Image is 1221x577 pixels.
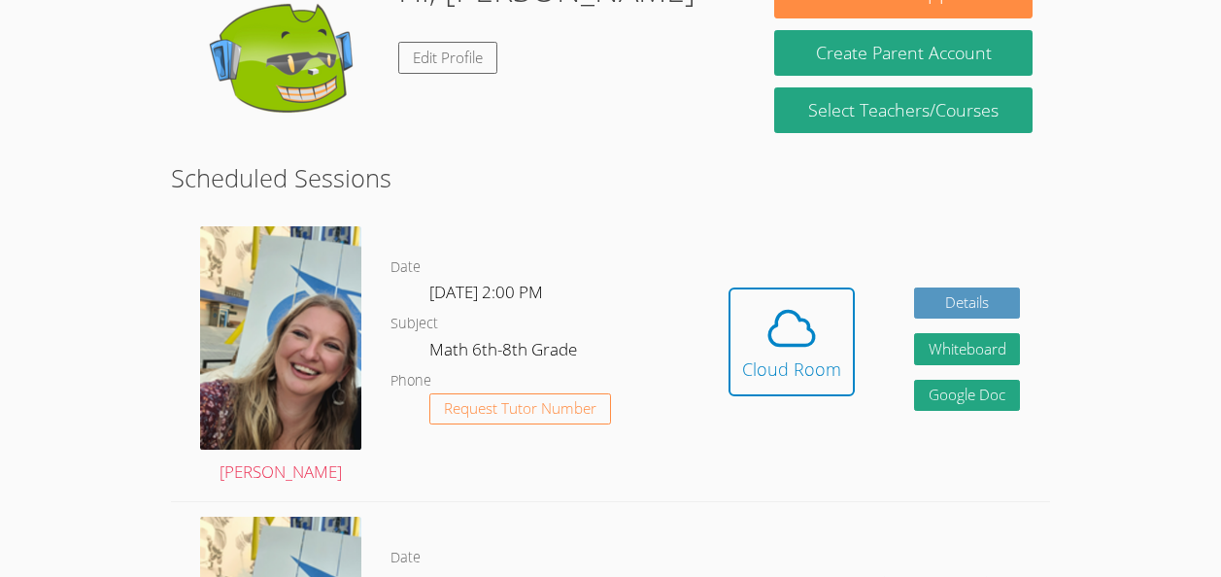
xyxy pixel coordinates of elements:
span: Request Tutor Number [444,401,596,416]
button: Request Tutor Number [429,393,611,425]
dt: Subject [390,312,438,336]
button: Cloud Room [729,288,855,396]
div: Cloud Room [742,356,841,383]
img: sarah.png [200,226,361,450]
dt: Date [390,255,421,280]
dt: Date [390,546,421,570]
dd: Math 6th-8th Grade [429,336,581,369]
button: Whiteboard [914,333,1021,365]
a: Details [914,288,1021,320]
span: [DATE] 2:00 PM [429,281,543,303]
h2: Scheduled Sessions [171,159,1050,196]
a: Edit Profile [398,42,497,74]
a: [PERSON_NAME] [200,226,361,487]
dt: Phone [390,369,431,393]
a: Select Teachers/Courses [774,87,1032,133]
a: Google Doc [914,380,1021,412]
button: Create Parent Account [774,30,1032,76]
